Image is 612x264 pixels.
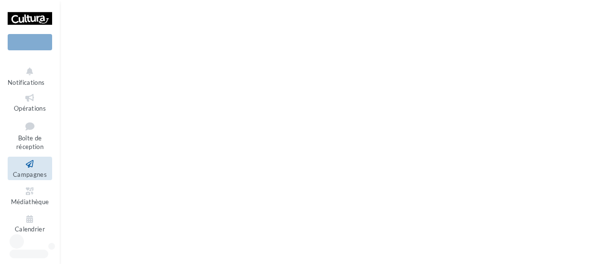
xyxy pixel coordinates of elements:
a: Boîte de réception [8,118,52,153]
span: Opérations [14,104,46,112]
a: Campagnes [8,157,52,180]
span: Notifications [8,79,44,86]
a: Calendrier [8,212,52,235]
span: Médiathèque [11,198,49,206]
a: Opérations [8,91,52,114]
a: Médiathèque [8,184,52,207]
span: Calendrier [15,226,45,233]
div: Nouvelle campagne [8,34,52,50]
span: Boîte de réception [16,134,44,151]
span: Campagnes [13,171,47,178]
